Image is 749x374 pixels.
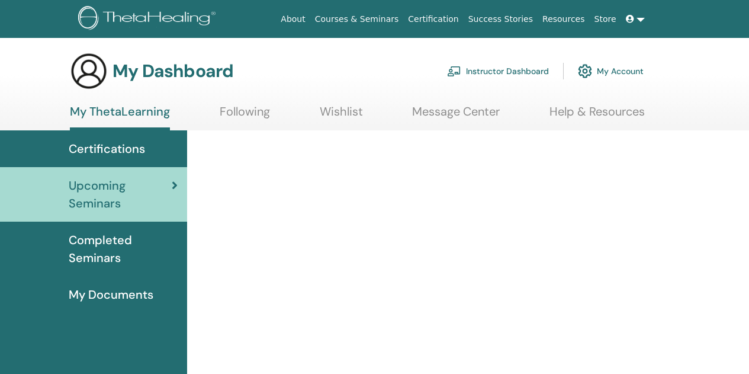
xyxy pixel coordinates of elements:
[276,8,310,30] a: About
[447,58,549,84] a: Instructor Dashboard
[590,8,621,30] a: Store
[112,60,233,82] h3: My Dashboard
[69,177,172,212] span: Upcoming Seminars
[69,140,145,158] span: Certifications
[69,231,178,267] span: Completed Seminars
[464,8,538,30] a: Success Stories
[69,286,153,303] span: My Documents
[70,52,108,90] img: generic-user-icon.jpg
[70,104,170,130] a: My ThetaLearning
[549,104,645,127] a: Help & Resources
[403,8,463,30] a: Certification
[578,58,644,84] a: My Account
[320,104,363,127] a: Wishlist
[412,104,500,127] a: Message Center
[578,61,592,81] img: cog.svg
[310,8,404,30] a: Courses & Seminars
[220,104,270,127] a: Following
[447,66,461,76] img: chalkboard-teacher.svg
[78,6,220,33] img: logo.png
[538,8,590,30] a: Resources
